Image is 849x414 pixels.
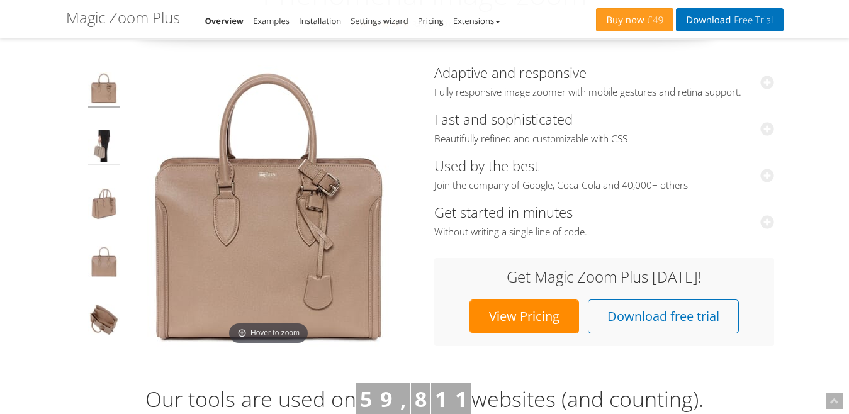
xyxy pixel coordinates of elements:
a: Settings wizard [351,15,408,26]
span: Join the company of Google, Coca-Cola and 40,000+ others [434,179,774,192]
a: Magic Zoom Plus DemoHover to zoom [127,65,410,348]
b: 1 [455,384,467,413]
a: View Pricing [469,299,579,333]
a: Get started in minutesWithout writing a single line of code. [434,203,774,238]
a: DownloadFree Trial [676,8,783,31]
a: Pricing [418,15,444,26]
img: jQuery image zoom example [88,188,120,223]
a: Buy now£49 [596,8,673,31]
span: Beautifully refined and customizable with CSS [434,133,774,145]
a: Installation [299,15,341,26]
img: JavaScript image zoom example [88,130,120,165]
img: Product image zoom example [88,72,120,108]
img: Hover image zoom example [88,246,120,281]
b: , [400,384,407,413]
a: Adaptive and responsiveFully responsive image zoomer with mobile gestures and retina support. [434,63,774,99]
img: JavaScript zoom tool example [88,304,120,339]
b: 1 [435,384,447,413]
span: Without writing a single line of code. [434,226,774,238]
a: Overview [205,15,244,26]
b: 5 [360,384,372,413]
a: Fast and sophisticatedBeautifully refined and customizable with CSS [434,109,774,145]
span: Free Trial [731,15,773,25]
img: Magic Zoom Plus Demo [127,65,410,348]
a: Examples [253,15,290,26]
a: Download free trial [588,299,739,333]
span: £49 [644,15,664,25]
h3: Get Magic Zoom Plus [DATE]! [447,269,762,285]
b: 8 [415,384,427,413]
span: Fully responsive image zoomer with mobile gestures and retina support. [434,86,774,99]
b: 9 [380,384,392,413]
a: Extensions [453,15,500,26]
a: Used by the bestJoin the company of Google, Coca-Cola and 40,000+ others [434,156,774,192]
h1: Magic Zoom Plus [66,9,180,26]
